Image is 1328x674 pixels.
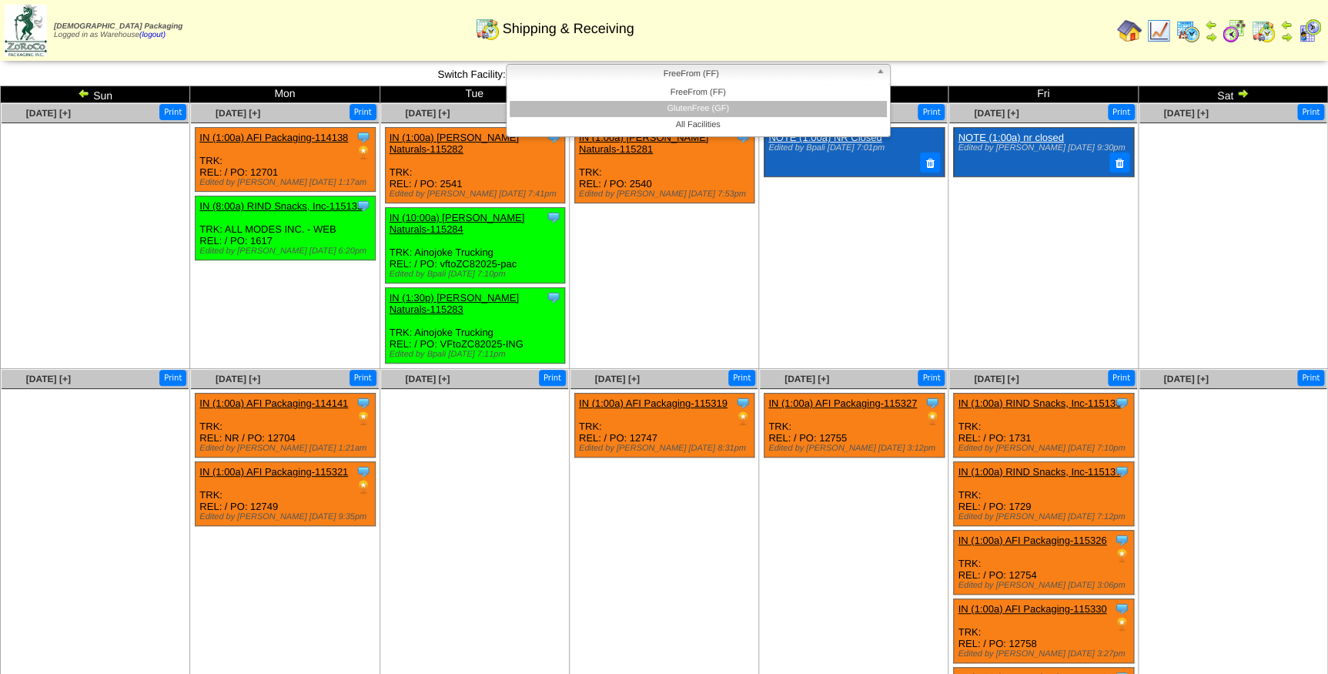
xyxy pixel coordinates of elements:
a: [DATE] [+] [784,374,829,384]
img: Tooltip [546,290,561,305]
div: Edited by [PERSON_NAME] [DATE] 6:20pm [199,246,375,256]
button: Print [918,370,945,386]
img: arrowleft.gif [78,87,90,99]
img: Tooltip [1114,395,1129,411]
a: [DATE] [+] [974,374,1019,384]
img: Tooltip [1114,464,1129,479]
a: NOTE (1:00a) NR Closed [768,132,881,143]
div: TRK: REL: / PO: 2541 [385,128,565,203]
div: TRK: REL: / PO: 2540 [574,128,754,203]
span: Shipping & Receiving [503,21,634,37]
img: PO [1114,616,1129,632]
td: Fri [948,86,1138,103]
img: arrowleft.gif [1205,18,1217,31]
div: TRK: REL: / PO: 12758 [954,599,1134,663]
div: TRK: Ainojoke Trucking REL: / PO: vftoZC82025-pac [385,208,565,283]
span: [DATE] [+] [26,108,71,119]
img: Tooltip [356,198,371,213]
img: calendarinout.gif [475,16,500,41]
a: NOTE (1:00a) nr closed [958,132,1063,143]
a: [DATE] [+] [1163,374,1208,384]
a: [DATE] [+] [974,108,1019,119]
div: TRK: REL: / PO: 12755 [764,394,945,458]
button: Print [1108,104,1135,120]
a: IN (1:00a) [PERSON_NAME] Naturals-115282 [390,132,519,155]
a: IN (1:00a) AFI Packaging-114138 [199,132,348,143]
img: PO [1114,548,1129,563]
div: Edited by [PERSON_NAME] [DATE] 1:21am [199,444,375,453]
a: [DATE] [+] [216,108,260,119]
div: Edited by [PERSON_NAME] [DATE] 9:35pm [199,512,375,521]
a: [DATE] [+] [405,108,450,119]
a: [DATE] [+] [216,374,260,384]
a: IN (1:00a) [PERSON_NAME] Naturals-115281 [579,132,708,155]
div: Edited by [PERSON_NAME] [DATE] 9:30pm [958,143,1126,153]
div: Edited by Bpali [DATE] 7:10pm [390,270,565,279]
img: arrowleft.gif [1280,18,1293,31]
img: arrowright.gif [1236,87,1249,99]
li: GlutenFree (GF) [510,101,887,117]
td: Tue [380,86,569,103]
div: Edited by [PERSON_NAME] [DATE] 7:53pm [579,189,754,199]
div: TRK: REL: / PO: 1731 [954,394,1134,458]
a: IN (10:00a) [PERSON_NAME] Naturals-115284 [390,212,525,235]
div: TRK: Ainojoke Trucking REL: / PO: VFtoZC82025-ING [385,288,565,364]
div: Edited by [PERSON_NAME] [DATE] 3:27pm [958,649,1133,659]
img: line_graph.gif [1146,18,1171,43]
li: FreeFrom (FF) [510,85,887,101]
a: IN (1:00a) AFI Packaging-114141 [199,397,348,409]
a: [DATE] [+] [26,374,71,384]
img: Tooltip [735,395,751,411]
img: calendarprod.gif [1176,18,1200,43]
div: TRK: ALL MODES INC. - WEB REL: / PO: 1617 [196,196,376,260]
img: calendarinout.gif [1251,18,1276,43]
img: Tooltip [1114,532,1129,548]
button: Print [1108,370,1135,386]
div: Edited by [PERSON_NAME] [DATE] 3:12pm [768,444,944,453]
a: [DATE] [+] [1163,108,1208,119]
a: IN (1:00a) AFI Packaging-115326 [958,535,1106,546]
img: PO [925,411,940,426]
img: PO [356,479,371,495]
div: TRK: REL: / PO: 1729 [954,462,1134,526]
img: Tooltip [356,129,371,145]
li: All Facilities [510,117,887,133]
div: Edited by [PERSON_NAME] [DATE] 3:06pm [958,581,1133,590]
div: Edited by [PERSON_NAME] [DATE] 7:41pm [390,189,565,199]
div: Edited by [PERSON_NAME] [DATE] 8:31pm [579,444,754,453]
span: Logged in as Warehouse [54,22,182,39]
a: [DATE] [+] [405,374,450,384]
td: Mon [190,86,380,103]
button: Print [728,370,755,386]
div: Edited by [PERSON_NAME] [DATE] 7:12pm [958,512,1133,521]
td: Sat [1138,86,1327,103]
div: TRK: REL: / PO: 12701 [196,128,376,192]
div: Edited by Bpali [DATE] 7:11pm [390,350,565,359]
a: IN (1:30p) [PERSON_NAME] Naturals-115283 [390,292,519,315]
a: IN (1:00a) AFI Packaging-115327 [768,397,917,409]
div: Edited by Bpali [DATE] 7:01pm [768,143,936,153]
button: Print [159,104,186,120]
div: Edited by [PERSON_NAME] [DATE] 1:17am [199,178,375,187]
a: (logout) [139,31,166,39]
a: IN (1:00a) AFI Packaging-115330 [958,603,1106,615]
td: Sun [1,86,190,103]
span: FreeFrom (FF) [513,65,870,83]
img: calendarcustomer.gif [1297,18,1322,43]
img: Tooltip [1114,601,1129,616]
a: [DATE] [+] [595,374,640,384]
button: Delete Note [920,153,940,173]
img: Tooltip [546,210,561,225]
a: IN (1:00a) RIND Snacks, Inc-115136 [958,397,1121,409]
button: Print [539,370,566,386]
img: Tooltip [356,464,371,479]
img: Tooltip [925,395,940,411]
div: TRK: REL: NR / PO: 12704 [196,394,376,458]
